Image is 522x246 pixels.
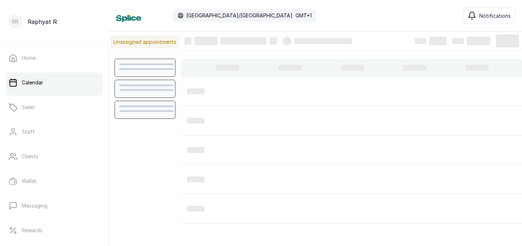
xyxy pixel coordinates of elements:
[6,146,103,167] a: Clients
[479,12,511,20] span: Notifications
[111,36,179,49] p: Unassigned appointments
[22,202,47,209] p: Messaging
[6,196,103,216] a: Messaging
[186,12,293,19] p: [GEOGRAPHIC_DATA]/[GEOGRAPHIC_DATA]
[28,17,57,26] p: Raphyat R
[22,104,34,111] p: Sales
[6,220,103,241] a: Rewards
[6,72,103,93] a: Calendar
[22,227,42,234] p: Rewards
[22,128,35,135] p: Staff
[6,171,103,191] a: Wallet
[22,178,37,185] p: Wallet
[22,153,38,160] p: Clients
[464,7,515,24] button: Notifications
[12,18,18,25] p: RR
[6,48,103,68] a: Home
[6,97,103,117] a: Sales
[295,12,312,19] p: GMT+1
[22,54,36,62] p: Home
[6,122,103,142] a: Staff
[22,79,43,86] p: Calendar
